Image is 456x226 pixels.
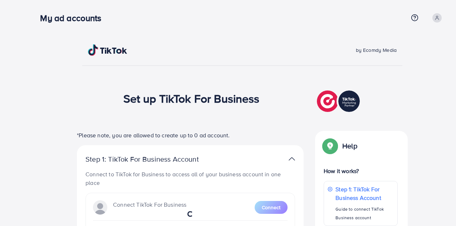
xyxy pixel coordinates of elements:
[77,131,304,139] p: *Please note, you are allowed to create up to 0 ad account.
[85,155,221,163] p: Step 1: TikTok For Business Account
[123,92,260,105] h1: Set up TikTok For Business
[40,13,107,23] h3: My ad accounts
[342,142,357,150] p: Help
[289,154,295,164] img: TikTok partner
[335,185,394,202] p: Step 1: TikTok For Business Account
[335,205,394,222] p: Guide to connect TikTok Business account
[317,89,362,114] img: TikTok partner
[356,46,397,54] span: by Ecomdy Media
[324,167,398,175] p: How it works?
[324,139,337,152] img: Popup guide
[88,44,127,56] img: TikTok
